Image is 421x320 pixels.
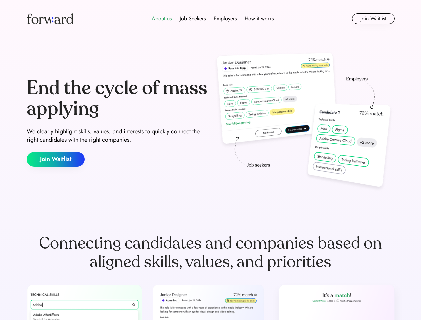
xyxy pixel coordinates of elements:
div: Job Seekers [180,15,206,23]
button: Join Waitlist [27,152,85,167]
div: Employers [214,15,237,23]
img: Forward logo [27,13,73,24]
div: End the cycle of mass applying [27,78,208,119]
div: About us [152,15,172,23]
div: We clearly highlight skills, values, and interests to quickly connect the right candidates with t... [27,127,208,144]
div: Connecting candidates and companies based on aligned skills, values, and priorities [27,234,395,271]
button: Join Waitlist [352,13,395,24]
img: hero-image.png [213,51,395,194]
div: How it works [245,15,274,23]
